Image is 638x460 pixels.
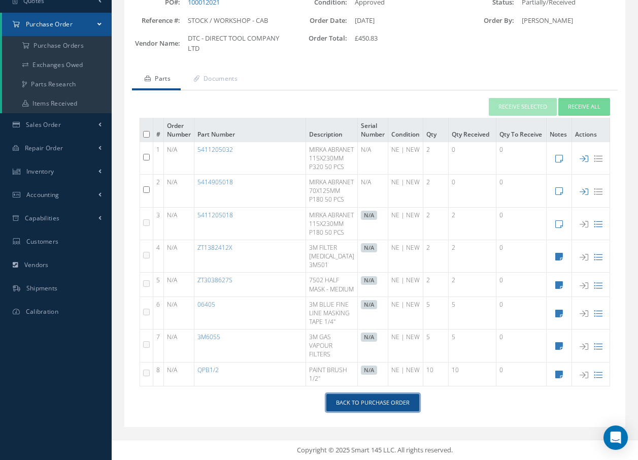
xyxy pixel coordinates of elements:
[423,297,448,329] td: 5
[153,297,164,329] td: 6
[2,55,112,75] a: Exchanges Owed
[197,333,220,341] a: 3M6055
[594,343,602,352] a: View part details
[167,300,177,309] span: N/A
[167,243,177,252] span: N/A
[197,145,233,154] a: 5411205032
[291,35,347,42] label: Order Total:
[197,300,215,309] a: 06405
[306,330,357,362] td: 3M GAS VAPOUR FILTERS
[2,13,112,36] a: Purchase Order
[180,16,291,26] div: STOCK / WORKSHOP - CAB
[291,17,347,24] label: Order Date:
[423,118,448,142] th: Qty
[26,167,54,176] span: Inventory
[2,94,112,113] a: Items Received
[181,69,248,90] a: Documents
[496,273,547,297] td: 0
[124,17,180,24] label: Reference #:
[580,254,588,262] a: Receive Part
[306,297,357,329] td: 3M BLUE FINE LINE MASKING TAPE 1/4"
[423,273,448,297] td: 2
[594,188,602,197] a: View part details
[594,310,602,319] a: View part details
[572,118,610,142] th: Actions
[558,98,610,116] button: Receive All
[306,142,357,174] td: MIRKA ABRANET 115X230MM P320 50 PCS
[496,330,547,362] td: 0
[167,145,177,154] span: N/A
[347,16,458,26] div: [DATE]
[153,330,164,362] td: 7
[26,307,58,316] span: Calibration
[423,330,448,362] td: 5
[357,142,388,174] td: N/A
[423,207,448,240] td: 2
[388,330,423,362] td: NE | NEW
[580,343,588,352] a: Receive Part
[496,240,547,273] td: 0
[580,188,588,197] a: Receive Part
[153,362,164,386] td: 8
[448,362,496,386] td: 10
[122,445,628,455] div: Copyright © 2025 Smart 145 LLC. All rights reserved.
[388,273,423,297] td: NE | NEW
[306,362,357,386] td: PAINT BRUSH 1/2"
[448,175,496,207] td: 0
[26,237,59,246] span: Customers
[388,297,423,329] td: NE | NEW
[496,362,547,386] td: 0
[580,282,588,291] a: Receive Part
[594,221,602,229] a: View part details
[603,425,628,450] div: Open Intercom Messenger
[25,214,60,222] span: Capabilities
[197,178,233,186] a: 5414905018
[458,17,514,24] label: Order By:
[306,240,357,273] td: 3M FILTER [MEDICAL_DATA] 3M501
[25,144,63,152] span: Repair Order
[496,207,547,240] td: 0
[448,207,496,240] td: 2
[153,142,164,174] td: 1
[448,118,496,142] th: Qty Received
[361,366,377,375] div: N/A
[580,155,588,164] a: Receive Part
[388,240,423,273] td: NE | NEW
[361,211,377,220] div: N/A
[448,273,496,297] td: 2
[388,362,423,386] td: NE | NEW
[124,40,180,47] label: Vendor Name:
[132,69,181,90] a: Parts
[496,118,547,142] th: Qty To Receive
[514,16,625,26] div: [PERSON_NAME]
[306,175,357,207] td: MIRKA ABRANET 70X125MM P180 50 PCS
[489,98,557,116] button: Receive Selected
[153,273,164,297] td: 5
[153,240,164,273] td: 4
[594,282,602,291] a: View part details
[326,394,419,412] a: Back to Purchase Order
[2,75,112,94] a: Parts Research
[361,276,377,285] div: N/A
[164,118,194,142] th: Order Number
[357,175,388,207] td: N/A
[423,240,448,273] td: 2
[357,118,388,142] th: Serial Number
[580,221,588,229] a: Receive Part
[153,175,164,207] td: 2
[361,333,377,342] div: N/A
[306,118,357,142] th: Description
[594,372,602,380] a: View part details
[547,118,572,142] th: Notes
[167,211,177,219] span: N/A
[388,175,423,207] td: NE | NEW
[448,297,496,329] td: 5
[153,207,164,240] td: 3
[388,118,423,142] th: Condition
[580,310,588,319] a: Receive Part
[388,207,423,240] td: NE | NEW
[26,120,61,129] span: Sales Order
[26,284,58,292] span: Shipments
[194,118,306,142] th: Part Number
[594,254,602,262] a: View part details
